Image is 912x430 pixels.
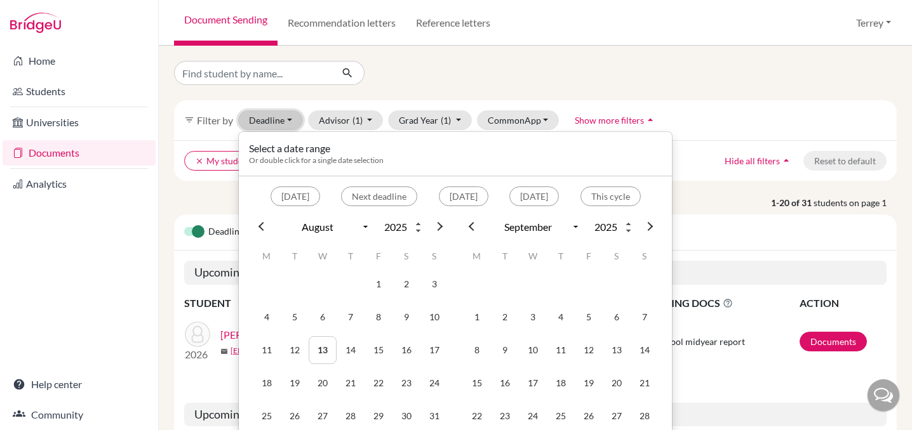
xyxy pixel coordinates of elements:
[185,322,210,347] img: Chua, Nick Sen
[309,336,337,364] td: 13
[631,336,659,364] td: 14
[477,110,560,130] button: CommonApp
[420,303,448,331] td: 10
[281,242,309,270] th: T
[780,154,793,167] i: arrow_drop_up
[580,186,641,206] button: This cycle
[603,369,631,397] td: 20
[3,372,156,397] a: Help center
[337,303,365,331] td: 7
[337,369,365,397] td: 21
[3,402,156,427] a: Community
[519,369,547,397] td: 17
[3,48,156,74] a: Home
[3,110,156,135] a: Universities
[547,402,575,430] td: 25
[388,110,472,130] button: Grad Year(1)
[392,369,420,397] td: 23
[519,242,547,270] th: W
[184,261,887,285] h5: Upcoming deadline
[491,402,519,430] td: 23
[575,303,603,331] td: 5
[564,110,667,130] button: Show more filtersarrow_drop_up
[392,242,420,270] th: S
[184,403,887,427] h5: Upcoming deadline
[631,242,659,270] th: S
[197,114,233,126] span: Filter by
[420,270,448,298] td: 3
[575,402,603,430] td: 26
[491,242,519,270] th: T
[575,369,603,397] td: 19
[603,242,631,270] th: S
[420,242,448,270] th: S
[799,295,887,311] th: ACTION
[365,402,392,430] td: 29
[631,303,659,331] td: 7
[195,157,204,166] i: clear
[441,115,451,126] span: (1)
[800,332,867,351] a: Documents
[575,115,644,126] span: Show more filters
[420,402,448,430] td: 31
[714,151,803,171] button: Hide all filtersarrow_drop_up
[365,369,392,397] td: 22
[519,402,547,430] td: 24
[249,155,384,165] span: Or double click for a single date selection
[725,155,780,166] span: Hide all filters
[249,142,384,154] h6: Select a date range
[253,242,281,270] th: M
[575,242,603,270] th: F
[184,115,194,125] i: filter_list
[253,369,281,397] td: 18
[365,242,392,270] th: F
[547,242,575,270] th: T
[644,114,657,126] i: arrow_drop_up
[185,347,210,362] p: 2026
[365,336,392,364] td: 15
[365,303,392,331] td: 8
[420,336,448,364] td: 17
[253,402,281,430] td: 25
[309,402,337,430] td: 27
[337,402,365,430] td: 28
[519,303,547,331] td: 3
[309,242,337,270] th: W
[281,402,309,430] td: 26
[463,336,491,364] td: 8
[463,402,491,430] td: 22
[365,270,392,298] td: 1
[439,186,488,206] button: [DATE]
[174,61,332,85] input: Find student by name...
[3,140,156,166] a: Documents
[463,369,491,397] td: 15
[309,303,337,331] td: 6
[850,11,897,35] button: Terrey
[547,303,575,331] td: 4
[352,115,363,126] span: (1)
[238,110,303,130] button: Deadline
[803,151,887,171] button: Reset to default
[253,303,281,331] td: 4
[281,303,309,331] td: 5
[603,303,631,331] td: 6
[309,369,337,397] td: 20
[547,369,575,397] td: 18
[392,303,420,331] td: 9
[519,336,547,364] td: 10
[392,270,420,298] td: 2
[463,242,491,270] th: M
[463,303,491,331] td: 1
[220,348,228,355] span: mail
[644,296,798,311] span: PENDING DOCS
[509,186,559,206] button: [DATE]
[603,336,631,364] td: 13
[547,336,575,364] td: 11
[281,369,309,397] td: 19
[10,13,61,33] img: Bridge-U
[491,336,519,364] td: 9
[341,186,417,206] button: Next deadline
[3,171,156,197] a: Analytics
[3,79,156,104] a: Students
[337,242,365,270] th: T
